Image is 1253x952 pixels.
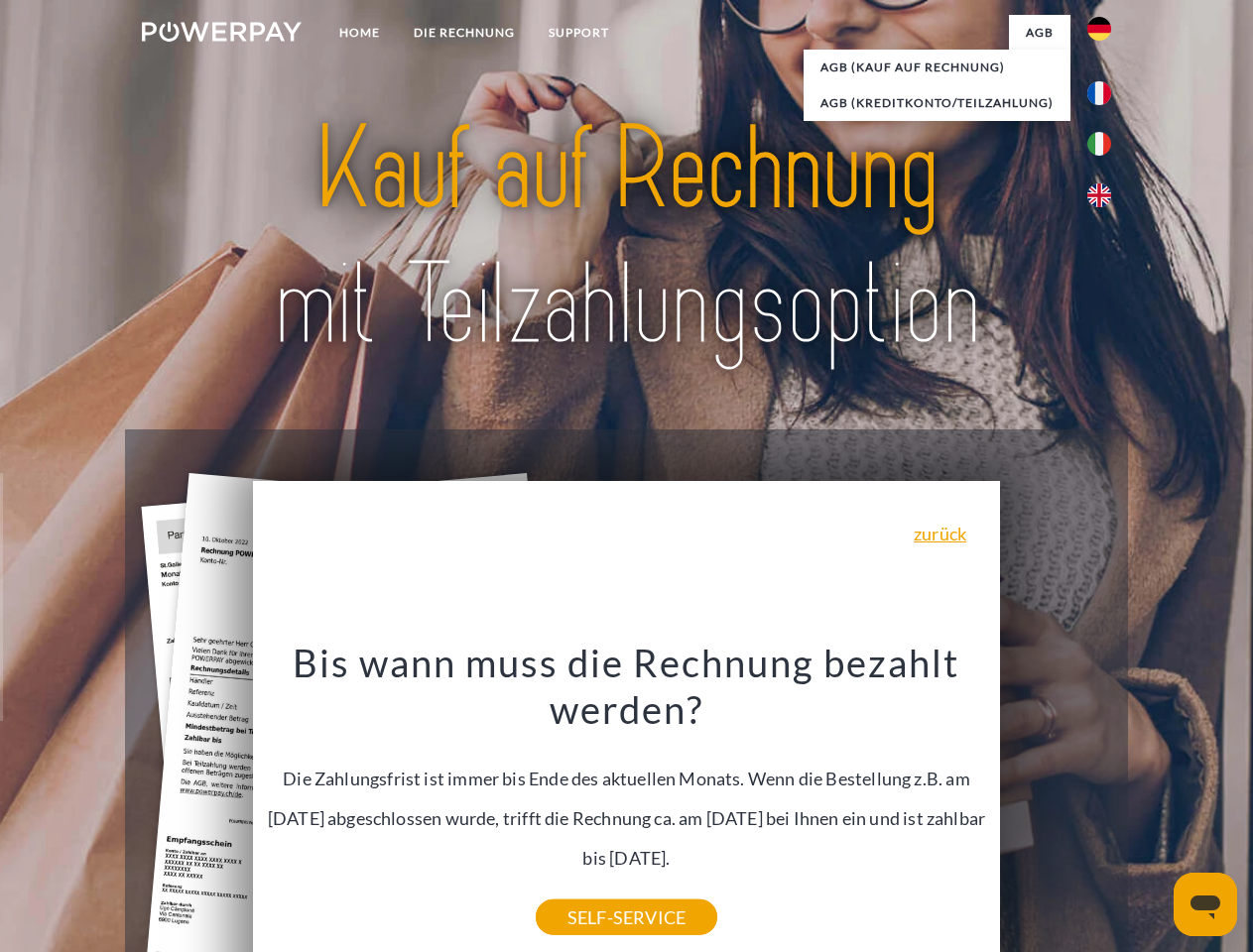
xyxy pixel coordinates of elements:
[265,639,989,734] h3: Bis wann muss die Rechnung bezahlt werden?
[322,15,397,51] a: Home
[804,85,1070,121] a: AGB (Kreditkonto/Teilzahlung)
[914,525,966,542] a: zurück
[532,15,626,51] a: SUPPORT
[1009,15,1070,51] a: agb
[397,15,532,51] a: DIE RECHNUNG
[142,22,302,42] img: logo-powerpay-white.svg
[265,639,989,917] div: Die Zahlungsfrist ist immer bis Ende des aktuellen Monats. Wenn die Bestellung z.B. am [DATE] abg...
[1174,873,1237,936] iframe: Schaltfläche zum Öffnen des Messaging-Fensters
[189,95,1064,380] img: title-powerpay_de.svg
[1087,183,1111,207] img: en
[1087,132,1111,156] img: it
[536,899,717,935] a: SELF-SERVICE
[1087,17,1111,41] img: de
[804,50,1070,85] a: AGB (Kauf auf Rechnung)
[1087,81,1111,105] img: fr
